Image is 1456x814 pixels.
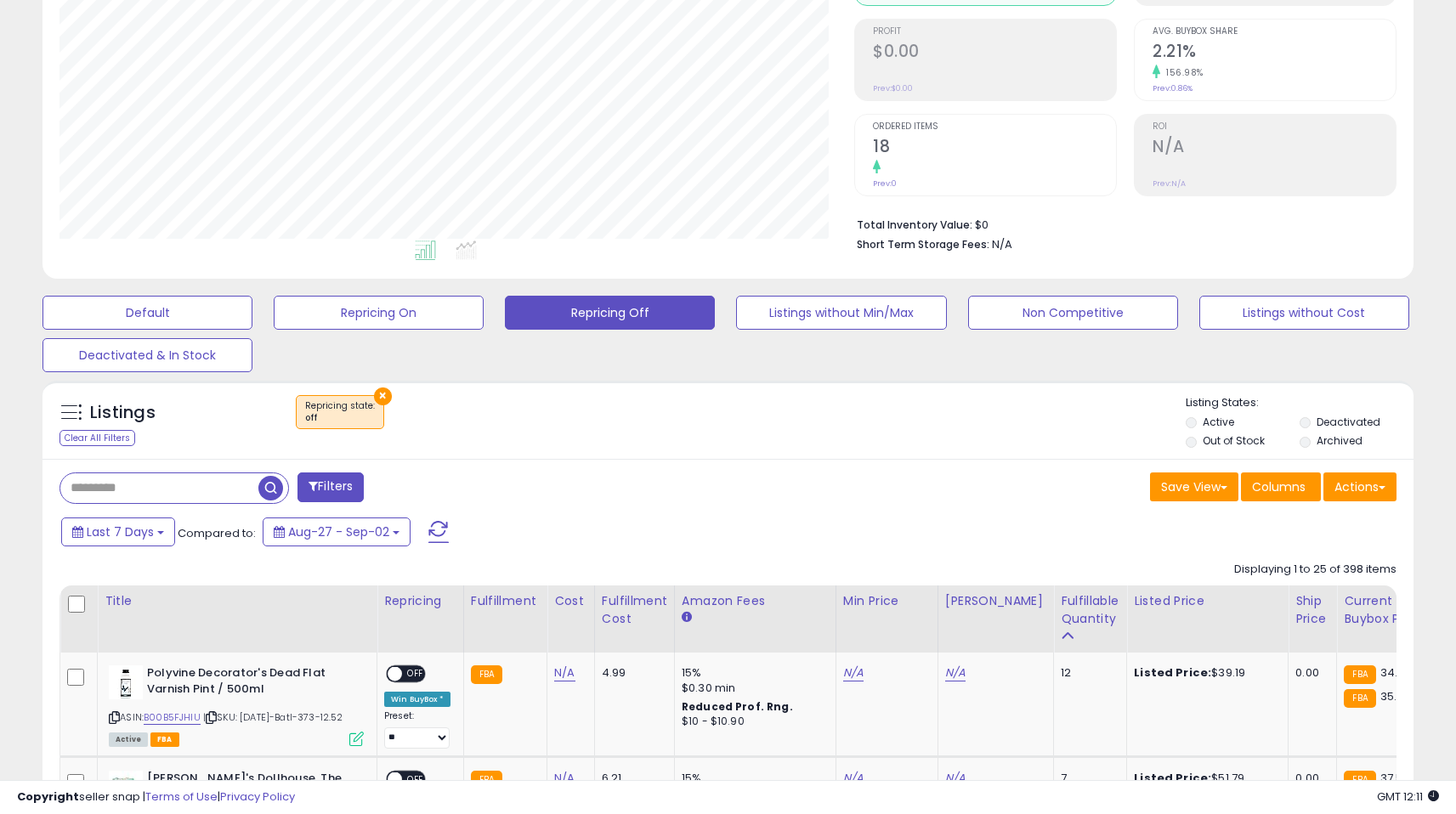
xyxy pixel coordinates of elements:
a: Privacy Policy [220,789,295,805]
span: Last 7 Days [87,523,154,540]
b: Reduced Prof. Rng. [682,699,793,714]
span: OFF [402,667,429,681]
div: Amazon Fees [682,592,829,610]
button: Filters [297,472,364,502]
div: Fulfillment Cost [602,592,667,628]
div: ASIN: [109,665,364,744]
div: 0.00 [1295,771,1323,786]
a: N/A [945,770,966,787]
b: Polyvine Decorator's Dead Flat Varnish Pint / 500ml [147,665,354,701]
div: Current Buybox Price [1344,592,1431,628]
span: Compared to: [178,525,256,541]
div: Win BuyBox * [384,692,450,707]
a: N/A [945,664,966,681]
div: off [305,412,375,424]
div: 15% [682,665,823,681]
small: Prev: 0 [873,178,897,189]
small: Amazon Fees. [682,610,692,625]
button: Listings without Cost [1199,296,1409,330]
div: $0.30 min [682,681,823,696]
div: seller snap | | [17,789,295,806]
span: 34.95 [1380,664,1412,681]
p: Listing States: [1186,395,1414,411]
div: Ship Price [1295,592,1329,628]
div: $51.79 [1134,771,1275,786]
div: 6.21 [602,771,661,786]
a: N/A [554,770,575,787]
b: Listed Price: [1134,770,1211,786]
div: Title [105,592,370,610]
button: Listings without Min/Max [736,296,946,330]
button: Actions [1323,472,1397,501]
small: FBA [471,665,502,684]
span: | SKU: [DATE]-Batl-373-12.52 [203,710,343,724]
div: 0.00 [1295,665,1323,681]
button: Non Competitive [968,296,1178,330]
span: OFF [402,772,429,786]
small: Prev: $0.00 [873,83,913,93]
a: N/A [554,664,575,681]
span: Ordered Items [873,122,1116,132]
span: Aug-27 - Sep-02 [288,523,389,540]
label: Deactivated [1317,415,1380,429]
a: N/A [843,770,864,787]
label: Active [1203,415,1234,429]
div: Displaying 1 to 25 of 398 items [1234,562,1397,578]
span: Profit [873,27,1116,37]
small: Prev: 0.86% [1153,83,1193,93]
div: $39.19 [1134,665,1275,681]
a: Terms of Use [145,789,218,805]
button: × [374,387,392,405]
div: 12 [1061,665,1113,681]
button: Repricing On [274,296,484,330]
div: Repricing [384,592,456,610]
h5: Listings [90,401,156,425]
a: N/A [843,664,864,681]
button: Aug-27 - Sep-02 [263,517,411,546]
div: Fulfillment [471,592,540,610]
img: 31DnCnS5ctL._SL40_.jpg [109,665,143,699]
label: Out of Stock [1203,433,1265,448]
button: Repricing Off [505,296,715,330]
div: Clear All Filters [59,430,135,446]
label: Archived [1317,433,1363,448]
h2: 18 [873,137,1116,160]
span: Repricing state : [305,399,375,425]
b: Listed Price: [1134,664,1211,681]
h2: N/A [1153,137,1396,160]
small: FBA [1344,665,1375,684]
button: Columns [1241,472,1321,501]
small: 156.98% [1160,66,1204,79]
div: Cost [554,592,587,610]
span: Columns [1252,478,1306,495]
small: FBA [1344,689,1375,708]
div: 4.99 [602,665,661,681]
div: Min Price [843,592,931,610]
span: ROI [1153,122,1396,132]
div: Listed Price [1134,592,1281,610]
li: $0 [857,213,1384,234]
span: 37.54 [1380,770,1411,786]
button: Last 7 Days [61,517,175,546]
small: FBA [471,771,502,789]
span: All listings currently available for purchase on Amazon [109,732,148,747]
small: Prev: N/A [1153,178,1186,189]
h2: 2.21% [1153,42,1396,65]
b: Short Term Storage Fees: [857,237,989,252]
span: N/A [992,236,1012,252]
div: [PERSON_NAME] [945,592,1046,610]
span: FBA [150,732,179,747]
b: Total Inventory Value: [857,218,972,232]
h2: $0.00 [873,42,1116,65]
img: 41JQuJbayYL._SL40_.jpg [109,771,143,805]
small: FBA [1344,771,1375,789]
div: 7 [1061,771,1113,786]
button: Deactivated & In Stock [42,338,252,372]
strong: Copyright [17,789,79,805]
span: 35.96 [1380,688,1411,704]
span: Avg. Buybox Share [1153,27,1396,37]
div: Preset: [384,710,450,749]
a: B00B5FJHIU [144,710,201,725]
div: Fulfillable Quantity [1061,592,1119,628]
div: $10 - $10.90 [682,715,823,729]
